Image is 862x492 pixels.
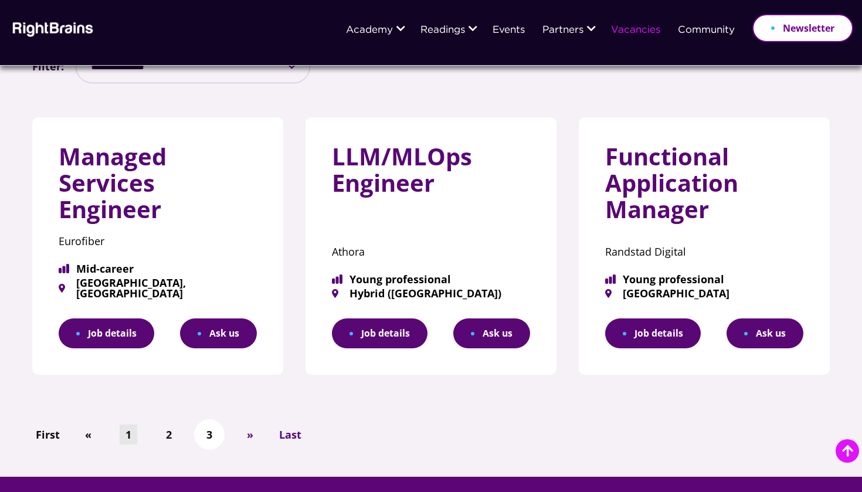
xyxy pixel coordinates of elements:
[59,231,257,252] p: Eurofiber
[605,318,701,348] a: Job details
[420,25,465,36] a: Readings
[727,318,803,348] button: Ask us
[9,20,94,37] img: Rightbrains
[30,425,66,445] a: First
[605,288,803,298] span: [GEOGRAPHIC_DATA]
[752,14,853,42] a: Newsletter
[247,426,253,443] span: »
[332,288,530,298] span: Hybrid ([GEOGRAPHIC_DATA])
[605,242,803,262] p: Randstad Digital
[332,144,530,205] h3: LLM/MLOps Engineer
[605,144,803,231] h3: Functional Application Manager
[120,425,137,445] a: 1
[678,25,735,36] a: Community
[59,263,257,274] span: Mid-career
[201,425,218,445] a: 3
[346,25,393,36] a: Academy
[542,25,583,36] a: Partners
[493,25,525,36] a: Events
[279,426,301,443] span: Last
[332,318,427,348] a: Job details
[32,57,64,76] label: Filter:
[332,274,530,284] span: Young professional
[79,425,97,445] a: «
[160,425,178,445] a: 2
[59,144,257,231] h3: Managed Services Engineer
[59,318,154,348] a: Job details
[605,274,803,284] span: Young professional
[332,242,530,262] p: Athora
[453,318,530,348] button: Ask us
[59,277,257,298] span: [GEOGRAPHIC_DATA], [GEOGRAPHIC_DATA]
[611,25,660,36] a: Vacancies
[180,318,257,348] button: Ask us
